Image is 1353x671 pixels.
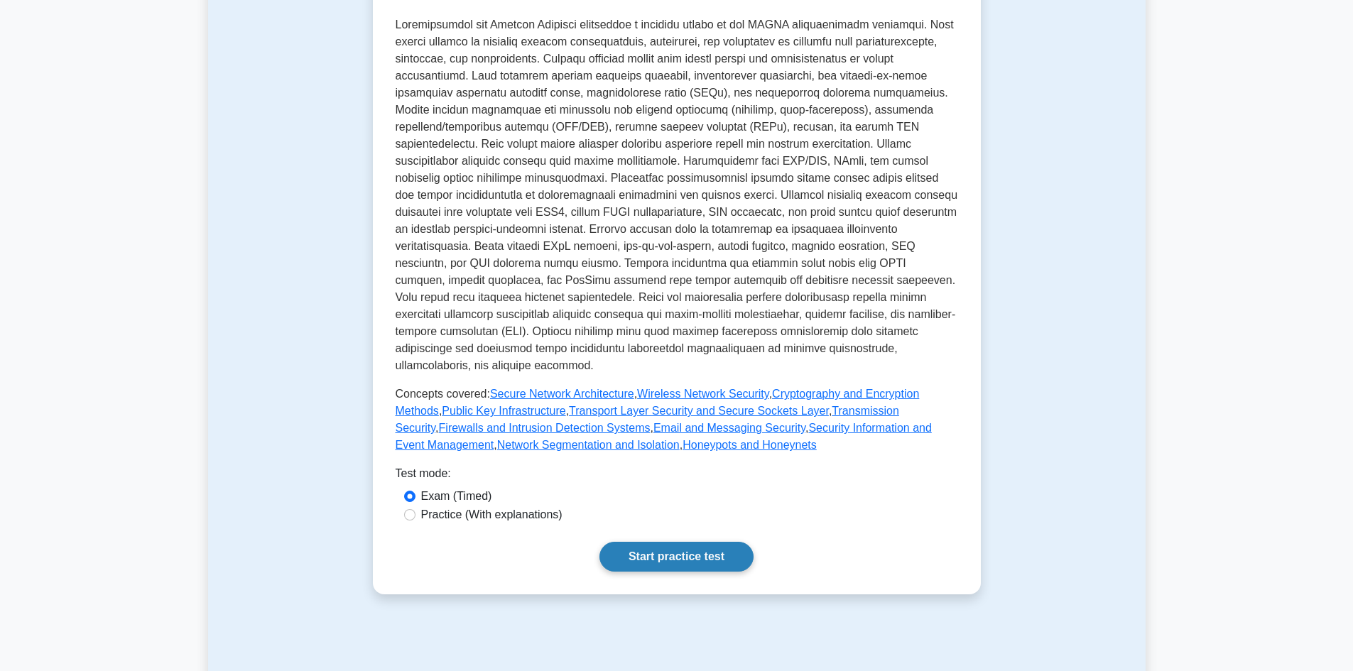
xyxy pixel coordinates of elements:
[599,542,754,572] a: Start practice test
[683,439,817,451] a: Honeypots and Honeynets
[490,388,634,400] a: Secure Network Architecture
[396,386,958,454] p: Concepts covered: , , , , , , , , , ,
[396,465,958,488] div: Test mode:
[497,439,680,451] a: Network Segmentation and Isolation
[421,506,563,523] label: Practice (With explanations)
[442,405,565,417] a: Public Key Infrastructure
[637,388,769,400] a: Wireless Network Security
[439,422,651,434] a: Firewalls and Intrusion Detection Systems
[569,405,829,417] a: Transport Layer Security and Secure Sockets Layer
[653,422,805,434] a: Email and Messaging Security
[421,488,492,505] label: Exam (Timed)
[396,16,958,374] p: Loremipsumdol sit Ametcon Adipisci elitseddoe t incididu utlabo et dol MAGNA aliquaenimadm veniam...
